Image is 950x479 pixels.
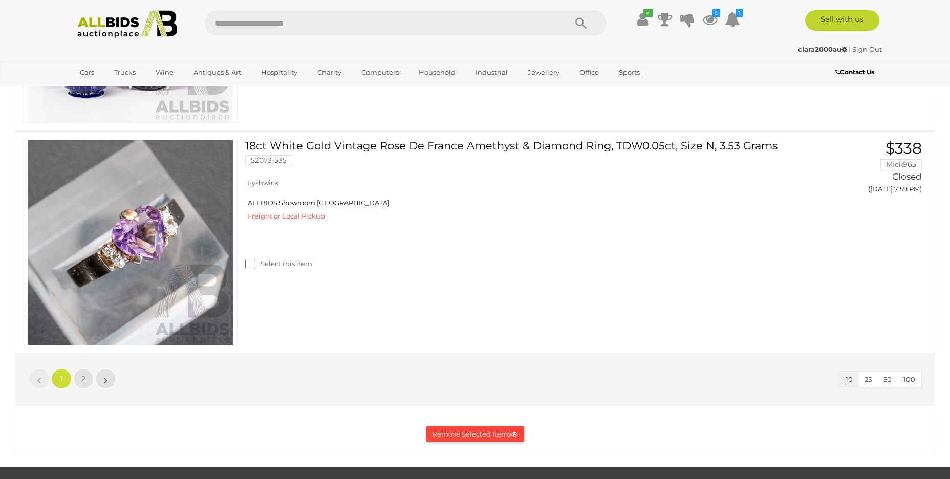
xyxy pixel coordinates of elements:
[839,372,859,387] button: 10
[643,9,653,17] i: ✔
[635,10,650,29] a: ✔
[849,45,851,53] span: |
[852,45,882,53] a: Sign Out
[858,372,878,387] button: 25
[798,45,847,53] strong: clara2000au
[73,81,159,98] a: [GEOGRAPHIC_DATA]
[254,64,304,81] a: Hospitality
[60,374,63,383] span: 1
[903,375,915,383] span: 100
[73,64,101,81] a: Cars
[846,375,853,383] span: 10
[612,64,646,81] a: Sports
[355,64,405,81] a: Computers
[253,140,774,173] a: 18ct White Gold Vintage Rose De France Amethyst & Diamond Ring, TDW0.05ct, Size N, 3.53 Grams 520...
[73,368,94,389] a: 2
[865,375,872,383] span: 25
[712,9,720,17] i: 6
[29,368,50,389] a: «
[798,45,849,53] a: clara2000au
[897,372,921,387] button: 100
[521,64,566,81] a: Jewellery
[149,64,180,81] a: Wine
[107,64,142,81] a: Trucks
[72,10,183,38] img: Allbids.com.au
[702,10,718,29] a: 6
[81,374,85,383] span: 2
[555,10,607,36] button: Search
[412,64,462,81] a: Household
[311,64,348,81] a: Charity
[573,64,606,81] a: Office
[789,140,924,199] a: $338 Mick965 Closed ([DATE] 7:59 PM)
[886,139,922,158] span: $338
[835,68,874,76] b: Contact Us
[883,375,892,383] span: 50
[835,67,877,78] a: Contact Us
[426,426,524,442] button: Remove Selected Items
[736,9,743,17] i: 1
[95,368,116,389] a: »
[877,372,898,387] button: 50
[51,368,72,389] a: 1
[805,10,879,31] a: Sell with us
[725,10,740,29] a: 1
[469,64,514,81] a: Industrial
[245,259,312,269] label: Select this item
[187,64,248,81] a: Antiques & Art
[28,140,233,345] img: 52073-535a.jpg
